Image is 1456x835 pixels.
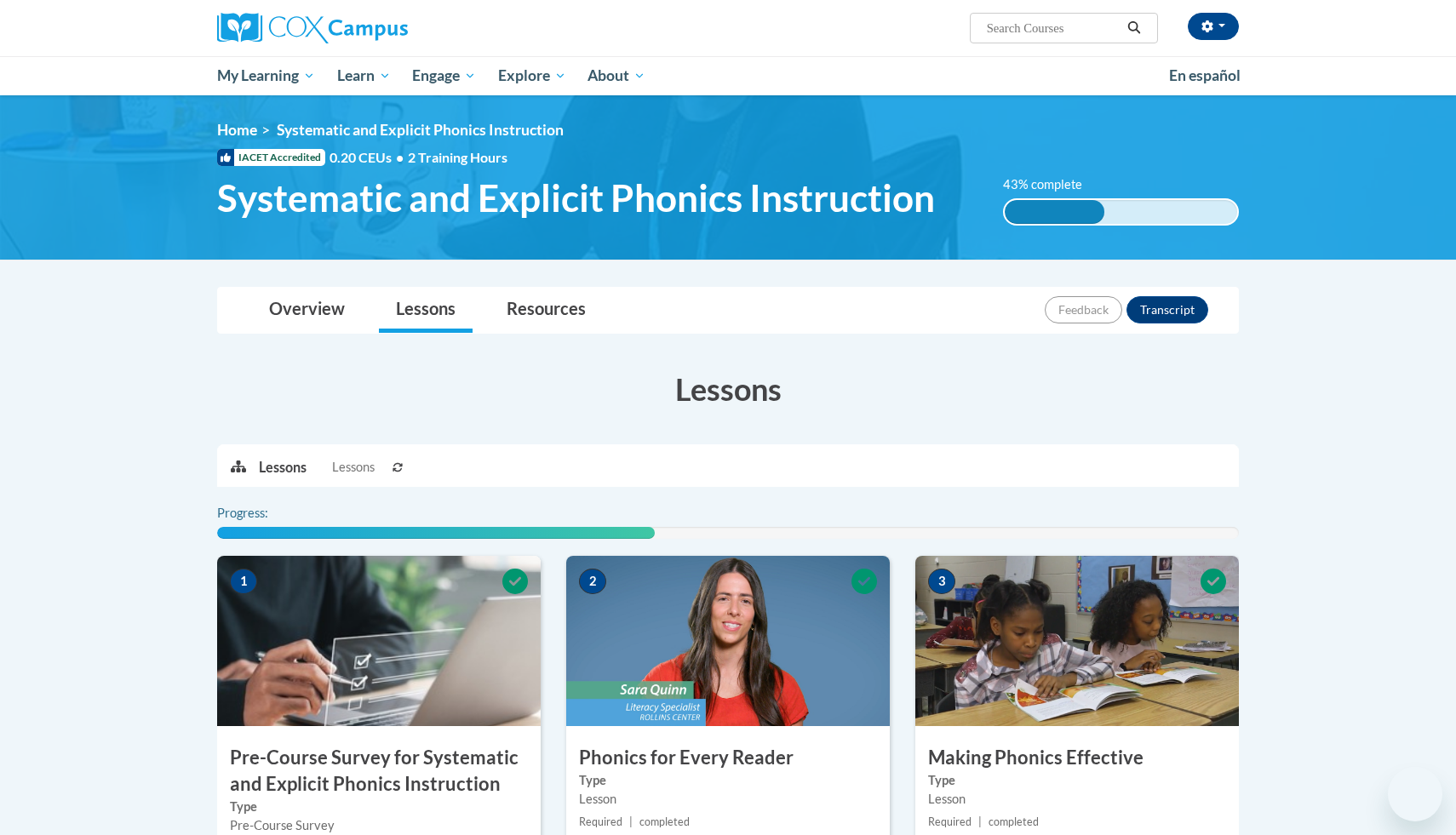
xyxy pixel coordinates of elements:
[490,288,603,333] a: Resources
[978,815,982,828] span: |
[579,815,622,828] span: Required
[259,458,307,477] p: Lessons
[1045,296,1122,323] button: Feedback
[379,288,473,333] a: Lessons
[579,790,877,809] div: Lesson
[915,556,1239,726] img: Course Image
[412,66,476,86] span: Engage
[330,148,408,167] span: 0.20 CEUs
[928,771,1226,790] label: Type
[1158,58,1252,94] a: En español
[928,569,955,594] span: 3
[332,458,375,477] span: Lessons
[579,569,606,594] span: 2
[230,816,528,835] div: Pre-Course Survey
[217,368,1239,410] h3: Lessons
[1169,66,1241,84] span: En español
[577,56,657,95] a: About
[1005,200,1105,224] div: 43% complete
[396,149,404,165] span: •
[928,790,1226,809] div: Lesson
[985,18,1121,38] input: Search Courses
[230,569,257,594] span: 1
[1388,767,1442,821] iframe: Button to launch messaging window
[401,56,487,95] a: Engage
[1126,296,1208,323] button: Transcript
[1188,13,1239,40] button: Account Settings
[579,771,877,790] label: Type
[217,121,257,139] a: Home
[217,504,315,523] label: Progress:
[337,66,391,86] span: Learn
[217,175,935,220] span: Systematic and Explicit Phonics Instruction
[566,745,890,771] h3: Phonics for Every Reader
[230,798,528,816] label: Type
[629,815,633,828] span: |
[408,149,507,165] span: 2 Training Hours
[217,66,315,86] span: My Learning
[217,556,541,726] img: Course Image
[326,56,402,95] a: Learn
[1121,18,1147,38] button: Search
[639,815,690,828] span: completed
[498,66,566,86] span: Explore
[217,13,541,43] a: Cox Campus
[566,556,890,726] img: Course Image
[989,815,1039,828] span: completed
[217,13,408,43] img: Cox Campus
[217,149,325,166] span: IACET Accredited
[252,288,362,333] a: Overview
[915,745,1239,771] h3: Making Phonics Effective
[277,121,564,139] span: Systematic and Explicit Phonics Instruction
[588,66,645,86] span: About
[1003,175,1101,194] label: 43% complete
[928,815,972,828] span: Required
[206,56,326,95] a: My Learning
[192,56,1264,95] div: Main menu
[487,56,577,95] a: Explore
[217,745,541,798] h3: Pre-Course Survey for Systematic and Explicit Phonics Instruction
